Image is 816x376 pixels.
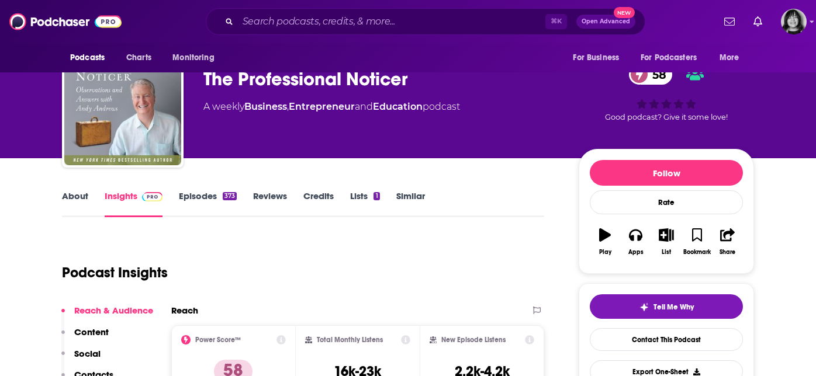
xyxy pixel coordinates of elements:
div: Bookmark [683,249,711,256]
h2: New Episode Listens [441,336,506,344]
a: Entrepreneur [289,101,355,112]
span: Podcasts [70,50,105,66]
span: More [720,50,739,66]
button: Show profile menu [781,9,807,34]
a: Episodes373 [179,190,237,217]
button: open menu [565,47,634,69]
div: Search podcasts, credits, & more... [206,8,645,35]
a: Reviews [253,190,287,217]
button: open menu [164,47,229,69]
a: Show notifications dropdown [720,12,739,32]
p: Content [74,326,109,337]
div: 58Good podcast? Give it some love! [579,57,754,129]
span: Tell Me Why [654,302,694,312]
img: Podchaser - Follow, Share and Rate Podcasts [9,11,122,33]
img: User Profile [781,9,807,34]
a: 58 [629,64,672,85]
button: Follow [590,160,743,186]
img: The Professional Noticer [64,48,181,165]
button: Reach & Audience [61,305,153,326]
button: List [651,221,682,263]
button: Share [713,221,743,263]
h2: Reach [171,305,198,316]
span: Charts [126,50,151,66]
a: Lists1 [350,190,379,217]
span: 58 [641,64,672,85]
div: A weekly podcast [203,100,460,114]
a: Business [244,101,287,112]
div: Apps [628,249,644,256]
a: Similar [396,190,425,217]
button: Play [590,221,620,263]
span: ⌘ K [545,14,567,29]
a: Show notifications dropdown [749,12,767,32]
span: For Podcasters [641,50,697,66]
input: Search podcasts, credits, & more... [238,12,545,31]
a: Education [373,101,423,112]
button: Open AdvancedNew [576,15,635,29]
a: InsightsPodchaser Pro [105,190,162,217]
button: open menu [711,47,754,69]
button: Social [61,348,101,370]
a: Credits [303,190,334,217]
a: Contact This Podcast [590,328,743,351]
button: Bookmark [682,221,712,263]
span: Monitoring [172,50,214,66]
img: Podchaser Pro [142,192,162,201]
p: Social [74,348,101,359]
button: open menu [633,47,714,69]
p: Reach & Audience [74,305,153,316]
div: Share [720,249,735,256]
a: About [62,190,88,217]
span: For Business [573,50,619,66]
img: tell me why sparkle [639,302,649,312]
span: Logged in as parkdalepublicity1 [781,9,807,34]
h2: Power Score™ [195,336,241,344]
h2: Total Monthly Listens [317,336,383,344]
div: 373 [223,192,237,200]
button: Content [61,326,109,348]
div: Play [599,249,611,256]
h1: Podcast Insights [62,264,168,281]
span: , [287,101,289,112]
span: Good podcast? Give it some love! [605,113,728,121]
button: open menu [62,47,120,69]
div: 1 [374,192,379,200]
button: Apps [620,221,651,263]
span: New [614,7,635,18]
div: Rate [590,190,743,214]
span: Open Advanced [582,19,630,25]
div: List [662,249,671,256]
button: tell me why sparkleTell Me Why [590,294,743,319]
a: Charts [119,47,158,69]
span: and [355,101,373,112]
